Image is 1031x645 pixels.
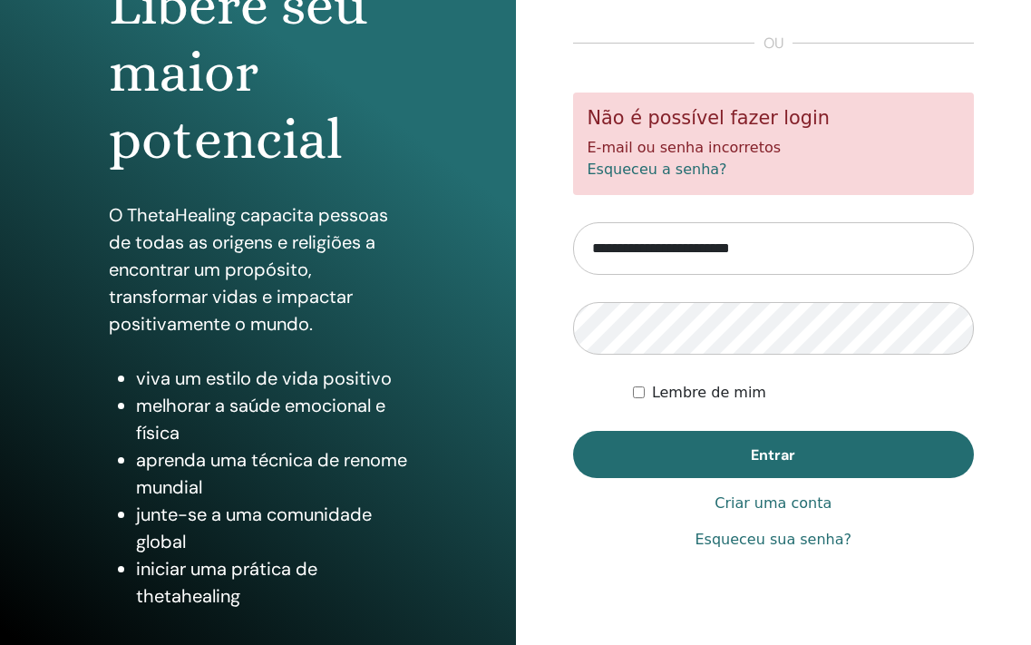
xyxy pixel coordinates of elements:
[695,531,851,548] font: Esqueceu sua senha?
[136,448,407,499] font: aprenda uma técnica de renome mundial
[109,203,388,336] font: O ThetaHealing capacita pessoas de todas as origens e religiões a encontrar um propósito, transfo...
[136,366,392,390] font: viva um estilo de vida positivo
[588,161,727,178] a: Esqueceu a senha?
[715,493,832,514] a: Criar uma conta
[633,382,974,404] div: Mantenha-me autenticado indefinidamente ou até que eu faça logout manualmente
[751,445,795,464] font: Entrar
[764,34,783,53] font: ou
[136,557,317,608] font: iniciar uma prática de thetahealing
[573,431,975,478] button: Entrar
[652,384,766,401] font: Lembre de mim
[136,394,385,445] font: melhorar a saúde emocional e física
[588,107,831,129] font: Não é possível fazer login
[715,494,832,512] font: Criar uma conta
[588,139,782,156] font: E-mail ou senha incorretos
[136,503,372,553] font: junte-se a uma comunidade global
[695,529,851,551] a: Esqueceu sua senha?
